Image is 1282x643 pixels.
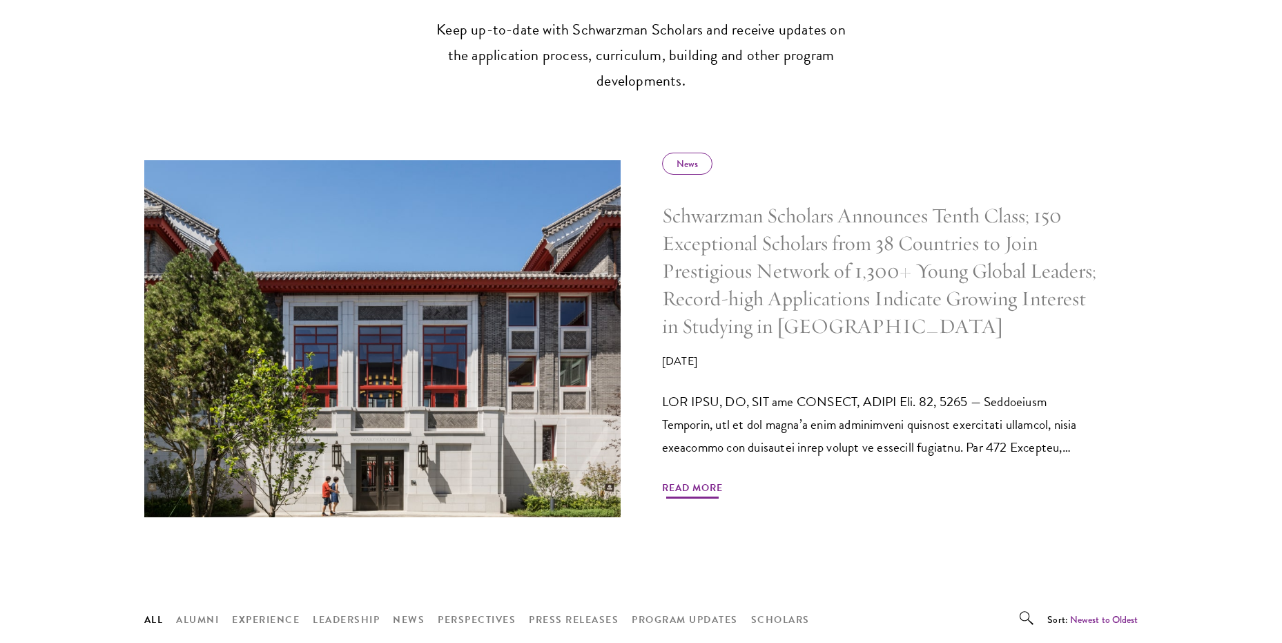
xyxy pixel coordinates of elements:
[144,611,164,628] button: All
[662,353,1097,370] p: [DATE]
[751,611,810,628] button: Scholars
[662,479,723,501] span: Read More
[1070,613,1138,627] button: Newest to Oldest
[232,611,300,628] button: Experience
[529,611,619,628] button: Press Releases
[438,611,516,628] button: Perspectives
[176,611,219,628] button: Alumni
[427,17,855,94] p: Keep up-to-date with Schwarzman Scholars and receive updates on the application process, curricul...
[662,153,712,175] div: News
[632,611,738,628] button: Program Updates
[662,390,1097,459] p: LOR IPSU, DO, SIT ame CONSECT, ADIPI Eli. 82, 5265 — Seddoeiusm Temporin, utl et dol magna’a enim...
[1047,613,1067,626] span: Sort:
[393,611,425,628] button: News
[144,135,1138,542] a: News Schwarzman Scholars Announces Tenth Class; 150 Exceptional Scholars from 38 Countries to Joi...
[662,202,1097,340] h5: Schwarzman Scholars Announces Tenth Class; 150 Exceptional Scholars from 38 Countries to Join Pre...
[313,611,380,628] button: Leadership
